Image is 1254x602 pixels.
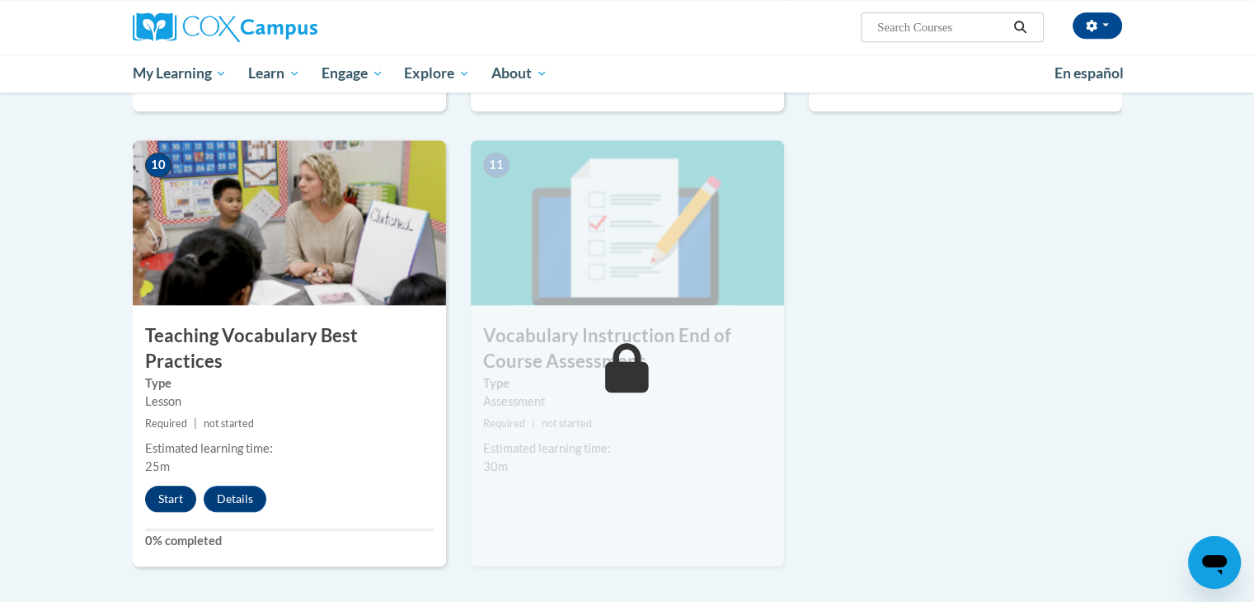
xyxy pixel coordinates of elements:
[1054,64,1124,82] span: En español
[133,140,446,305] img: Course Image
[145,440,434,458] div: Estimated learning time:
[322,63,383,83] span: Engage
[133,12,317,42] img: Cox Campus
[237,54,311,92] a: Learn
[204,486,266,512] button: Details
[145,532,434,550] label: 0% completed
[145,459,170,473] span: 25m
[481,54,558,92] a: About
[1188,536,1241,589] iframe: Button to launch messaging window
[483,440,772,458] div: Estimated learning time:
[483,374,772,393] label: Type
[194,417,197,430] span: |
[108,54,1147,92] div: Main menu
[145,393,434,411] div: Lesson
[311,54,394,92] a: Engage
[145,153,171,177] span: 10
[133,12,446,42] a: Cox Campus
[122,54,238,92] a: My Learning
[542,417,592,430] span: not started
[133,323,446,374] h3: Teaching Vocabulary Best Practices
[145,417,187,430] span: Required
[1007,17,1032,37] button: Search
[491,63,547,83] span: About
[483,417,525,430] span: Required
[145,374,434,393] label: Type
[483,393,772,411] div: Assessment
[204,417,254,430] span: not started
[876,17,1007,37] input: Search Courses
[471,323,784,374] h3: Vocabulary Instruction End of Course Assessment
[393,54,481,92] a: Explore
[483,153,510,177] span: 11
[483,459,508,473] span: 30m
[471,140,784,305] img: Course Image
[1044,56,1134,91] a: En español
[532,417,535,430] span: |
[248,63,300,83] span: Learn
[145,486,196,512] button: Start
[1073,12,1122,39] button: Account Settings
[132,63,227,83] span: My Learning
[404,63,470,83] span: Explore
